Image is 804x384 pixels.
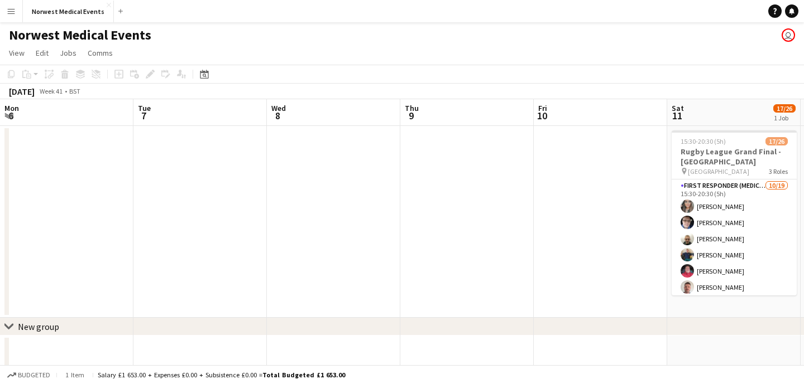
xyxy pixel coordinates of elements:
[4,46,29,60] a: View
[9,48,25,58] span: View
[23,1,114,22] button: Norwest Medical Events
[773,104,796,113] span: 17/26
[670,109,684,122] span: 11
[55,46,81,60] a: Jobs
[4,103,19,113] span: Mon
[138,103,151,113] span: Tue
[681,137,726,145] span: 15:30-20:30 (5h)
[537,109,547,122] span: 10
[6,369,52,381] button: Budgeted
[270,109,286,122] span: 8
[37,87,65,95] span: Week 41
[271,103,286,113] span: Wed
[31,46,53,60] a: Edit
[9,27,151,43] h1: Norwest Medical Events
[403,109,419,122] span: 9
[672,103,684,113] span: Sat
[83,46,117,60] a: Comms
[36,48,49,58] span: Edit
[60,48,76,58] span: Jobs
[262,371,345,379] span: Total Budgeted £1 653.00
[88,48,113,58] span: Comms
[3,109,19,122] span: 6
[69,87,80,95] div: BST
[136,109,151,122] span: 7
[688,167,749,176] span: [GEOGRAPHIC_DATA]
[765,137,788,145] span: 17/26
[18,321,59,332] div: New group
[61,371,88,379] span: 1 item
[98,371,345,379] div: Salary £1 653.00 + Expenses £0.00 + Subsistence £0.00 =
[782,28,795,42] app-user-avatar: Rory Murphy
[774,114,795,122] div: 1 Job
[9,86,35,97] div: [DATE]
[18,371,50,379] span: Budgeted
[538,103,547,113] span: Fri
[769,167,788,176] span: 3 Roles
[672,147,797,167] h3: Rugby League Grand Final - [GEOGRAPHIC_DATA]
[405,103,419,113] span: Thu
[672,130,797,295] app-job-card: 15:30-20:30 (5h)17/26Rugby League Grand Final - [GEOGRAPHIC_DATA] [GEOGRAPHIC_DATA]3 RolesFirst R...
